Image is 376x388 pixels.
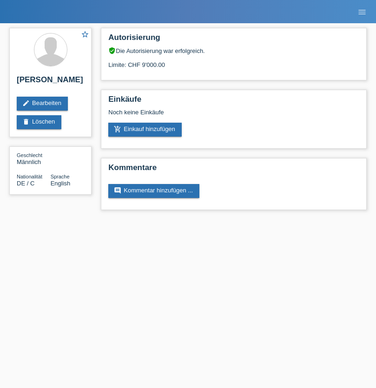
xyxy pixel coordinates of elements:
[108,163,359,177] h2: Kommentare
[108,123,182,137] a: add_shopping_cartEinkauf hinzufügen
[17,180,34,187] span: Deutschland / C / 01.12.2021
[114,187,121,194] i: comment
[17,152,42,158] span: Geschlecht
[51,180,71,187] span: English
[22,118,30,125] i: delete
[108,95,359,109] h2: Einkäufe
[114,125,121,133] i: add_shopping_cart
[22,99,30,107] i: edit
[81,30,89,40] a: star_border
[108,33,359,47] h2: Autorisierung
[357,7,367,17] i: menu
[17,97,68,111] a: editBearbeiten
[108,109,359,123] div: Noch keine Einkäufe
[17,115,61,129] a: deleteLöschen
[17,174,42,179] span: Nationalität
[108,47,359,54] div: Die Autorisierung war erfolgreich.
[353,9,371,14] a: menu
[108,47,116,54] i: verified_user
[108,54,359,68] div: Limite: CHF 9'000.00
[51,174,70,179] span: Sprache
[81,30,89,39] i: star_border
[108,184,199,198] a: commentKommentar hinzufügen ...
[17,151,51,165] div: Männlich
[17,75,84,89] h2: [PERSON_NAME]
